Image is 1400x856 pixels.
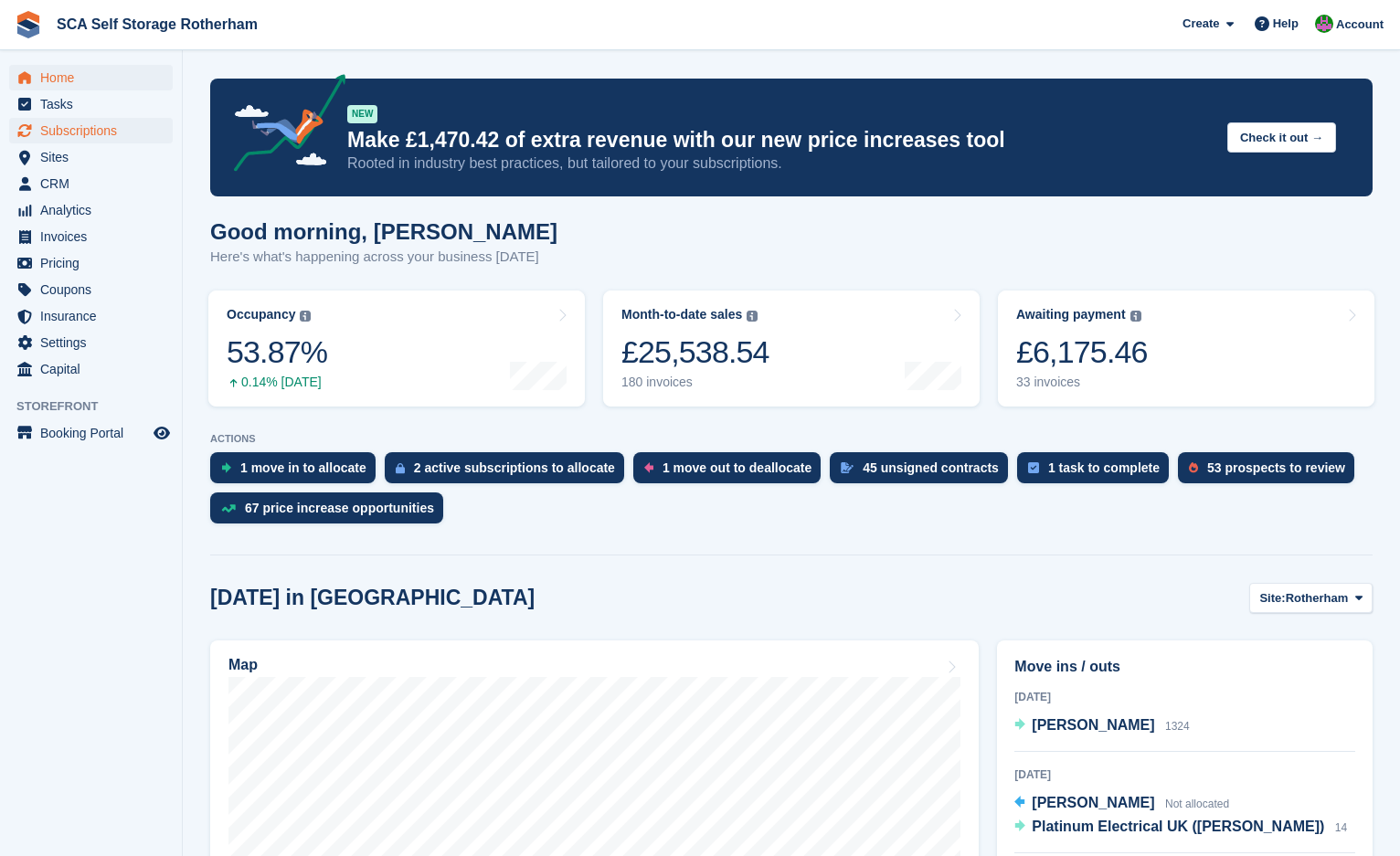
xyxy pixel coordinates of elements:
div: £25,538.54 [621,333,769,371]
h1: Good morning, [PERSON_NAME] [210,219,557,244]
h2: Move ins / outs [1014,656,1355,678]
img: contract_signature_icon-13c848040528278c33f63329250d36e43548de30e8caae1d1a13099fd9432cc5.svg [841,462,854,473]
h2: [DATE] in [GEOGRAPHIC_DATA] [210,586,535,610]
img: icon-info-grey-7440780725fd019a000dd9b08b2336e03edf1995a4989e88bcd33f0948082b44.svg [300,311,311,322]
img: task-75834270c22a3079a89374b754ae025e5fb1db73e45f91037f5363f120a921f8.svg [1028,462,1039,473]
img: price_increase_opportunities-93ffe204e8149a01c8c9dc8f82e8f89637d9d84a8eef4429ea346261dce0b2c0.svg [221,504,236,513]
div: 0.14% [DATE] [227,375,327,390]
p: ACTIONS [210,433,1373,445]
span: Insurance [40,303,150,329]
p: Here's what's happening across your business [DATE] [210,247,557,268]
span: Settings [40,330,150,355]
div: [DATE] [1014,689,1355,705]
div: 67 price increase opportunities [245,501,434,515]
div: 1 task to complete [1048,460,1160,475]
a: menu [9,197,173,223]
p: Make £1,470.42 of extra revenue with our new price increases tool [347,127,1213,153]
span: Pricing [40,250,150,276]
a: Platinum Electrical UK ([PERSON_NAME]) 14 [1014,816,1347,840]
a: Awaiting payment £6,175.46 33 invoices [998,291,1374,407]
a: menu [9,171,173,196]
img: move_outs_to_deallocate_icon-f764333ba52eb49d3ac5e1228854f67142a1ed5810a6f6cc68b1a99e826820c5.svg [644,462,653,473]
span: [PERSON_NAME] [1032,717,1154,733]
div: 1 move in to allocate [240,460,366,475]
a: 45 unsigned contracts [830,452,1017,492]
a: 53 prospects to review [1178,452,1363,492]
span: Booking Portal [40,420,150,446]
a: menu [9,91,173,117]
a: [PERSON_NAME] Not allocated [1014,792,1229,816]
a: 1 move out to deallocate [633,452,830,492]
p: Rooted in industry best practices, but tailored to your subscriptions. [347,153,1213,174]
span: 14 [1335,821,1347,834]
span: Create [1183,15,1219,33]
div: 1 move out to deallocate [663,460,811,475]
span: Analytics [40,197,150,223]
span: [PERSON_NAME] [1032,795,1154,810]
img: price-adjustments-announcement-icon-8257ccfd72463d97f412b2fc003d46551f7dbcb40ab6d574587a9cd5c0d94... [218,74,346,178]
button: Site: Rotherham [1249,583,1373,613]
a: Preview store [151,422,173,444]
a: menu [9,144,173,170]
img: icon-info-grey-7440780725fd019a000dd9b08b2336e03edf1995a4989e88bcd33f0948082b44.svg [1130,311,1141,322]
a: 1 task to complete [1017,452,1178,492]
a: menu [9,356,173,382]
img: prospect-51fa495bee0391a8d652442698ab0144808aea92771e9ea1ae160a38d050c398.svg [1189,462,1198,473]
a: menu [9,65,173,90]
span: Sites [40,144,150,170]
div: 53 prospects to review [1207,460,1345,475]
a: menu [9,420,173,446]
span: Rotherham [1286,589,1349,608]
img: Sarah Race [1315,15,1333,33]
span: Account [1336,16,1384,34]
a: 67 price increase opportunities [210,492,452,533]
span: Platinum Electrical UK ([PERSON_NAME]) [1032,819,1324,834]
a: menu [9,118,173,143]
a: 1 move in to allocate [210,452,385,492]
div: Awaiting payment [1016,307,1126,322]
span: Home [40,65,150,90]
a: menu [9,303,173,329]
span: Invoices [40,224,150,249]
a: menu [9,224,173,249]
div: 53.87% [227,333,327,371]
div: 2 active subscriptions to allocate [414,460,615,475]
span: Site: [1259,589,1285,608]
a: menu [9,330,173,355]
a: [PERSON_NAME] 1324 [1014,714,1189,738]
a: menu [9,277,173,302]
button: Check it out → [1227,122,1336,153]
div: [DATE] [1014,766,1355,783]
img: active_subscription_to_allocate_icon-d502201f5373d7db506a760aba3b589e785aa758c864c3986d89f69b8ff3... [396,462,405,474]
a: SCA Self Storage Rotherham [49,9,265,39]
span: 1324 [1165,720,1190,733]
span: Coupons [40,277,150,302]
span: Capital [40,356,150,382]
a: 2 active subscriptions to allocate [385,452,633,492]
a: Occupancy 53.87% 0.14% [DATE] [208,291,585,407]
div: NEW [347,105,377,123]
span: Tasks [40,91,150,117]
div: £6,175.46 [1016,333,1148,371]
div: 33 invoices [1016,375,1148,390]
img: move_ins_to_allocate_icon-fdf77a2bb77ea45bf5b3d319d69a93e2d87916cf1d5bf7949dd705db3b84f3ca.svg [221,462,231,473]
div: 180 invoices [621,375,769,390]
span: Not allocated [1165,798,1229,810]
span: Subscriptions [40,118,150,143]
h2: Map [228,657,258,673]
img: stora-icon-8386f47178a22dfd0bd8f6a31ec36ba5ce8667c1dd55bd0f319d3a0aa187defe.svg [15,11,42,38]
span: Help [1273,15,1299,33]
div: 45 unsigned contracts [863,460,999,475]
img: icon-info-grey-7440780725fd019a000dd9b08b2336e03edf1995a4989e88bcd33f0948082b44.svg [747,311,758,322]
div: Occupancy [227,307,295,322]
span: CRM [40,171,150,196]
a: menu [9,250,173,276]
div: Month-to-date sales [621,307,742,322]
span: Storefront [16,397,182,416]
a: Month-to-date sales £25,538.54 180 invoices [603,291,980,407]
